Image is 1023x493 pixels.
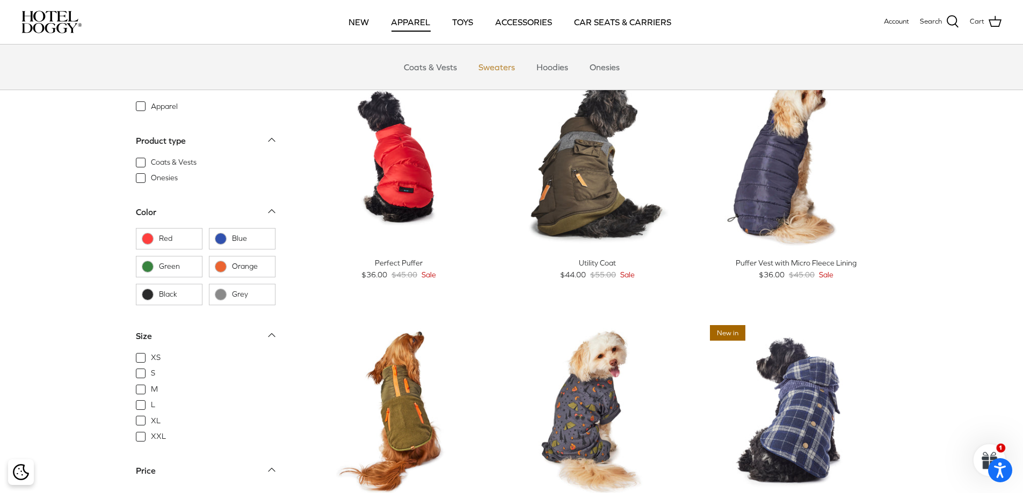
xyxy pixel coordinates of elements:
span: Black [159,289,197,300]
span: Apparel [151,101,178,112]
span: 20% off [313,325,351,341]
div: Puffer Vest with Micro Fleece Lining [705,257,887,269]
span: 15% off [511,325,549,341]
a: Sweaters [469,51,525,83]
span: Orange [232,261,270,272]
a: Utility Coat [506,69,688,252]
span: Green [159,261,197,272]
div: Primary navigation [159,4,860,40]
a: NEW [339,4,379,40]
a: Size [136,328,275,352]
span: XS [151,352,161,363]
span: XXL [151,431,166,442]
span: Red [159,233,197,244]
span: Sale [620,269,635,281]
span: XL [151,415,161,426]
span: M [151,384,158,395]
span: Account [884,17,909,25]
span: $36.00 [361,269,387,281]
a: Onesies [580,51,629,83]
a: Price [136,462,275,487]
div: Product type [136,134,186,148]
div: Perfect Puffer [308,257,490,269]
a: Product type [136,132,275,156]
span: Sale [819,269,833,281]
span: Coats & Vests [151,157,197,168]
a: CAR SEATS & CARRIERS [564,4,681,40]
a: Cart [970,15,1002,29]
span: Sale [422,269,436,281]
span: Search [920,16,942,27]
span: Grey [232,289,270,300]
div: Size [136,329,152,343]
span: $36.00 [759,269,785,281]
a: TOYS [442,4,483,40]
a: Account [884,16,909,27]
a: Coats & Vests [394,51,467,83]
span: New in [710,325,745,341]
span: Onesies [151,173,178,183]
span: Cart [970,16,984,27]
a: Perfect Puffer [308,69,490,252]
span: $55.00 [590,269,616,281]
img: Cookie policy [13,464,29,480]
span: $44.00 [560,269,586,281]
a: Search [920,15,959,29]
a: Puffer Vest with Micro Fleece Lining [705,69,887,252]
div: Price [136,464,156,478]
span: $45.00 [391,269,417,281]
span: S [151,368,155,379]
a: Color [136,204,275,228]
button: Cookie policy [11,463,30,482]
div: Utility Coat [506,257,688,269]
a: APPAREL [381,4,440,40]
a: Utility Coat $44.00 $55.00 Sale [506,257,688,281]
span: $45.00 [789,269,815,281]
span: Blue [232,233,270,244]
a: Hoodies [527,51,578,83]
a: Puffer Vest with Micro Fleece Lining $36.00 $45.00 Sale [705,257,887,281]
div: Color [136,205,156,219]
span: L [151,400,155,410]
a: ACCESSORIES [485,4,562,40]
img: hoteldoggycom [21,11,82,33]
div: Cookie policy [8,459,34,485]
a: Perfect Puffer $36.00 $45.00 Sale [308,257,490,281]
